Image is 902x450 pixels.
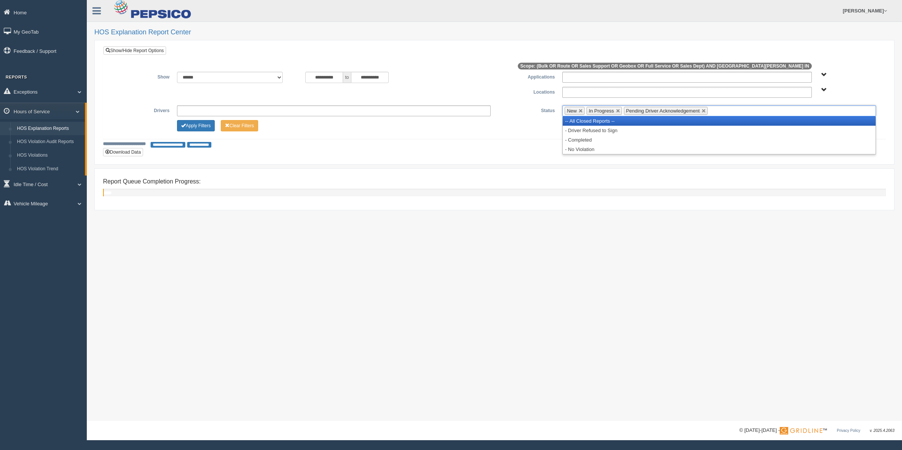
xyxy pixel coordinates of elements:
[518,63,812,69] span: Scope: (Bulk OR Route OR Sales Support OR Geobox OR Full Service OR Sales Dept) AND [GEOGRAPHIC_D...
[837,428,860,433] a: Privacy Policy
[567,108,577,114] span: New
[563,135,876,145] li: - Completed
[103,178,886,185] h4: Report Queue Completion Progress:
[94,29,894,36] h2: HOS Explanation Report Center
[739,427,894,435] div: © [DATE]-[DATE] - ™
[494,87,559,96] label: Locations
[103,148,143,156] button: Download Data
[563,116,876,126] li: -- All Closed Reports --
[221,120,258,131] button: Change Filter Options
[626,108,700,114] span: Pending Driver Acknowledgement
[494,105,559,114] label: Status
[563,126,876,135] li: - Driver Refused to Sign
[494,72,559,81] label: Applications
[109,72,173,81] label: Show
[870,428,894,433] span: v. 2025.4.2063
[343,72,351,83] span: to
[14,122,85,136] a: HOS Explanation Reports
[109,105,173,114] label: Drivers
[589,108,614,114] span: In Progress
[177,120,215,131] button: Change Filter Options
[780,427,822,435] img: Gridline
[103,46,166,55] a: Show/Hide Report Options
[563,145,876,154] li: - No Violation
[14,135,85,149] a: HOS Violation Audit Reports
[14,149,85,162] a: HOS Violations
[14,162,85,176] a: HOS Violation Trend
